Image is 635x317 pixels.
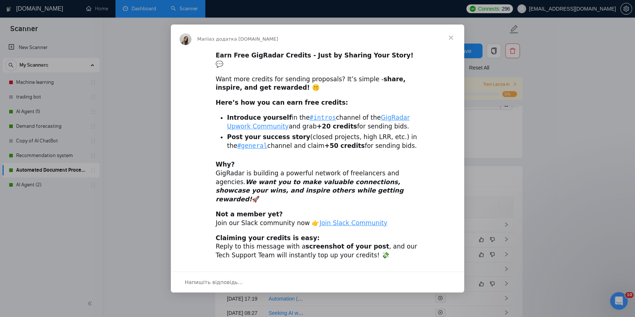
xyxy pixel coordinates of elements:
b: +20 credits [317,123,357,130]
div: Want more credits for sending proposals? It’s simple - [216,75,419,93]
li: in the channel of the and grab for sending bids. [227,113,419,131]
b: +50 credits [324,142,365,149]
span: Mariia [197,36,212,42]
span: з додатка [DOMAIN_NAME] [212,36,278,42]
a: #general [237,142,267,149]
img: Profile image for Mariia [180,33,191,45]
li: (closed projects, high LRR, etc.) in the channel and claim for sending bids. [227,133,419,150]
b: Not a member yet? [216,210,283,218]
i: We want you to make valuable connections, showcase your wins, and inspire others while getting re... [216,178,403,203]
b: Introduce yourself [227,114,292,121]
b: Here’s how you can earn free credits: [216,99,348,106]
a: Join Slack Community [319,219,387,227]
b: Claiming your credits is easy: [216,234,320,242]
div: 💬 [216,51,419,69]
div: Відкрити бесіду й відповісти [171,272,464,292]
div: Reply to this message with a , and our Tech Support Team will instantly top up your credits! 💸 [216,234,419,260]
b: Earn Free GigRadar Credits - Just by Sharing Your Story! [216,52,413,59]
a: #intros [310,114,336,121]
span: Напишіть відповідь… [185,277,243,287]
b: screenshot of your post [305,243,389,250]
div: Join our Slack community now 👉 [216,210,419,228]
b: Post your success story [227,133,310,141]
div: GigRadar is building a powerful network of freelancers and agencies. 🚀 [216,160,419,204]
a: GigRadar Upwork Community [227,114,410,130]
span: Закрити [438,25,464,51]
b: Why? [216,161,235,168]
